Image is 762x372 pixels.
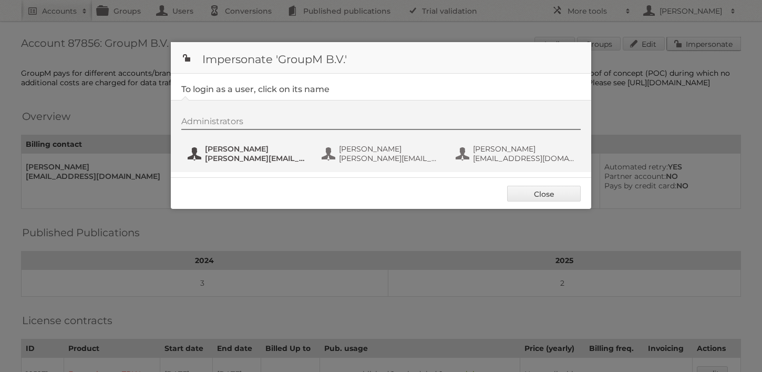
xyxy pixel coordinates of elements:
[473,154,575,163] span: [EMAIL_ADDRESS][DOMAIN_NAME]
[339,144,441,154] span: [PERSON_NAME]
[473,144,575,154] span: [PERSON_NAME]
[321,143,444,164] button: [PERSON_NAME] [PERSON_NAME][EMAIL_ADDRESS][DOMAIN_NAME]
[181,84,329,94] legend: To login as a user, click on its name
[187,143,310,164] button: [PERSON_NAME] [PERSON_NAME][EMAIL_ADDRESS][DOMAIN_NAME]
[455,143,578,164] button: [PERSON_NAME] [EMAIL_ADDRESS][DOMAIN_NAME]
[205,144,307,154] span: [PERSON_NAME]
[181,116,581,130] div: Administrators
[507,186,581,202] a: Close
[339,154,441,163] span: [PERSON_NAME][EMAIL_ADDRESS][DOMAIN_NAME]
[171,42,591,74] h1: Impersonate 'GroupM B.V.'
[205,154,307,163] span: [PERSON_NAME][EMAIL_ADDRESS][DOMAIN_NAME]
